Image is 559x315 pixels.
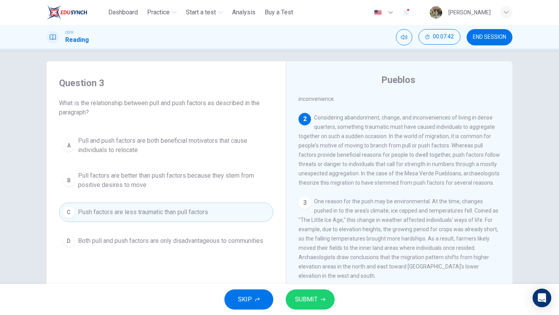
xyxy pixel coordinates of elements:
span: Start a test [186,8,216,17]
button: SKIP [224,289,273,310]
div: Mute [396,29,412,45]
div: 3 [299,197,311,209]
span: Dashboard [108,8,138,17]
button: END SESSION [467,29,512,45]
a: ELTC logo [47,5,105,20]
span: SUBMIT [295,294,318,305]
span: Pull and push factors are both beneficial motivators that cause individuals to relocate [78,136,270,155]
div: D [62,235,75,247]
div: C [62,206,75,218]
div: Hide [418,29,460,45]
span: END SESSION [473,34,506,40]
img: ELTC logo [47,5,87,20]
h4: Pueblos [381,74,415,86]
button: APull and push factors are both beneficial motivators that cause individuals to relocate [59,133,273,158]
button: Dashboard [105,5,141,19]
img: en [373,10,383,16]
h4: Question 3 [59,77,273,89]
span: 00:07:42 [433,34,454,40]
div: B [62,174,75,187]
button: DBoth pull and push factors are only disadvantageous to communities [59,231,273,251]
span: Buy a Test [265,8,293,17]
button: BPull factors are better than push factors because they stem from positive desires to move [59,168,273,193]
span: Practice [147,8,170,17]
div: [PERSON_NAME] [448,8,491,17]
span: Push factors are less traumatic than pull factors [78,208,208,217]
button: SUBMIT [286,289,335,310]
button: 00:07:42 [418,29,460,45]
span: SKIP [238,294,252,305]
button: Start a test [183,5,226,19]
span: Both pull and push factors are only disadvantageous to communities [78,236,263,246]
img: Profile picture [430,6,442,19]
button: Analysis [229,5,259,19]
span: Considering abandonment, change, and inconveniences of living in dense quarters, something trauma... [299,114,500,186]
span: CEFR [65,30,73,35]
h1: Reading [65,35,89,45]
span: Pull factors are better than push factors because they stem from positive desires to move [78,171,270,190]
span: What is the relationship between pull and push factors as described in the paragraph? [59,99,273,117]
div: A [62,139,75,152]
span: One reason for the push may be environmental. At the time, changes pushed in to the area's climat... [299,198,498,279]
button: Practice [144,5,180,19]
div: Open Intercom Messenger [533,289,551,307]
div: 2 [299,113,311,125]
button: CPush factors are less traumatic than pull factors [59,202,273,222]
span: Analysis [232,8,255,17]
button: Buy a Test [262,5,296,19]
